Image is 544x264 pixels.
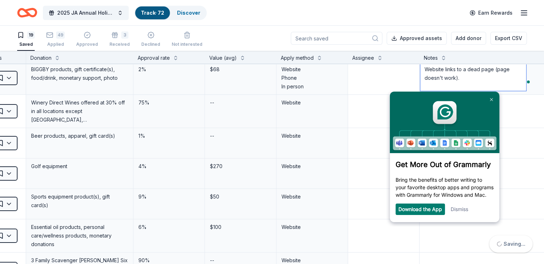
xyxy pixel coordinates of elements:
div: 3 [121,31,128,39]
div: Value (avg) [209,54,237,62]
img: close_x_white.png [104,6,107,10]
div: $68 [209,64,272,74]
button: Approved assets [387,32,447,45]
div: -- [209,98,215,108]
div: Website [281,132,343,140]
a: Earn Rewards [465,6,517,19]
div: Beer products, apparel, gift card(s) [30,131,129,141]
div: Saved [17,41,35,47]
div: Apply method [281,54,314,62]
div: 9% [138,192,200,202]
div: Sports equipment product(s), gift card(s) [30,192,129,210]
div: $100 [209,222,272,232]
button: 3Received [109,29,130,51]
a: Download the App [13,114,56,121]
div: $50 [209,192,272,202]
div: Applied [46,41,65,47]
button: 19Saved [17,29,35,51]
div: 75% [138,98,200,108]
span: 2025 JA Annual Holiday Auction [57,9,114,17]
div: -- [209,131,215,141]
div: Not interested [172,41,202,47]
a: Discover [177,10,200,16]
div: Phone [281,74,343,82]
button: Declined [141,29,160,51]
button: 2025 JA Annual Holiday Auction [43,6,129,20]
button: Export CSV [490,32,527,45]
div: Notes [424,54,438,62]
div: Assignee [352,54,374,62]
div: Approval rate [138,54,170,62]
div: Website [281,192,343,201]
h3: Get More Out of Grammarly [10,69,108,77]
div: Donation [30,54,52,62]
div: 19 [27,31,35,39]
div: Website [281,98,343,107]
div: Winery Direct Wines offered at 30% off in all locations except [GEOGRAPHIC_DATA], [GEOGRAPHIC_DAT... [30,98,129,125]
div: 4% [138,161,200,171]
div: Declined [141,41,160,47]
button: 49Applied [46,29,65,51]
div: Website [281,65,343,74]
div: Golf equipment [30,161,129,171]
input: Search saved [291,32,382,45]
div: Approved [76,41,98,47]
img: af35a06179674c1cb74dfc9bfc04bd1d-image-3.png [4,4,113,62]
button: Approved [76,29,98,51]
button: Track· 72Discover [134,6,207,20]
div: 1% [138,131,200,141]
div: Essential oil products, personal care/wellness products, monetary donations [30,222,129,249]
div: BIGGBY products, gift certificate(s), food/drink, monetary support, photo [30,64,129,83]
textarea: To enrich screen reader interactions, please activate Accessibility in Grammarly extension settings [420,62,526,91]
div: 6% [138,222,200,232]
a: Track· 72 [141,10,164,16]
a: Home [17,4,37,21]
p: Bring the benefits of better writing to your favorite desktop apps and programs with Grammarly fo... [10,84,108,107]
div: 49 [56,31,65,39]
div: $270 [209,161,272,171]
div: Website [281,223,343,231]
div: Website [281,162,343,171]
div: In person [281,82,343,91]
button: Add donor [451,32,486,45]
div: 2% [138,64,200,74]
div: Received [109,41,130,47]
a: Dismiss [65,114,82,121]
button: Not interested [172,29,202,51]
